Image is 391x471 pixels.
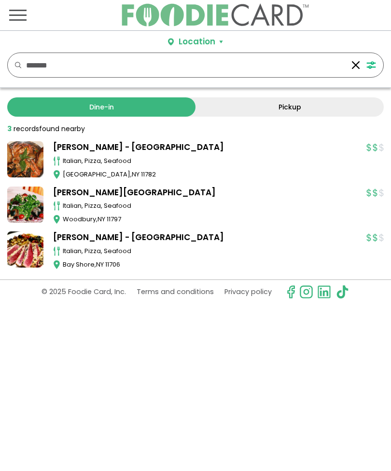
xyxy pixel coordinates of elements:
[317,285,331,299] img: linkedin.svg
[53,156,60,166] img: cutlery_icon.svg
[179,36,215,48] div: Location
[121,3,309,27] img: FoodieCard; Eat, Drink, Save, Donate
[53,201,60,211] img: cutlery_icon.svg
[63,260,95,269] span: Bay Shore
[335,285,349,299] img: tiktok.svg
[63,215,96,224] span: Woodbury
[53,187,357,199] a: [PERSON_NAME][GEOGRAPHIC_DATA]
[7,97,195,117] a: Dine-in
[53,170,60,179] img: map_icon.svg
[284,285,298,299] svg: check us out on facebook
[98,215,105,224] span: NY
[105,260,120,269] span: 11706
[63,170,357,179] div: ,
[63,170,130,179] span: [GEOGRAPHIC_DATA]
[63,246,357,256] div: italian, pizza, seafood
[137,283,214,300] a: Terms and conditions
[168,36,223,48] button: Location
[53,260,60,269] img: map_icon.svg
[363,53,383,77] button: FILTERS
[63,156,357,166] div: italian, pizza, seafood
[141,170,156,179] span: 11782
[42,283,126,300] p: © 2025 Foodie Card, Inc.
[224,283,272,300] a: Privacy policy
[107,215,121,224] span: 11797
[7,124,85,134] div: found nearby
[7,124,12,134] strong: 3
[53,215,60,224] img: map_icon.svg
[14,124,39,134] span: records
[96,260,104,269] span: NY
[132,170,140,179] span: NY
[53,246,60,256] img: cutlery_icon.svg
[63,260,357,269] div: ,
[53,141,357,154] a: [PERSON_NAME] - [GEOGRAPHIC_DATA]
[63,215,357,224] div: ,
[195,97,384,117] a: Pickup
[53,231,357,244] a: [PERSON_NAME] - [GEOGRAPHIC_DATA]
[63,201,357,211] div: italian, pizza, seafood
